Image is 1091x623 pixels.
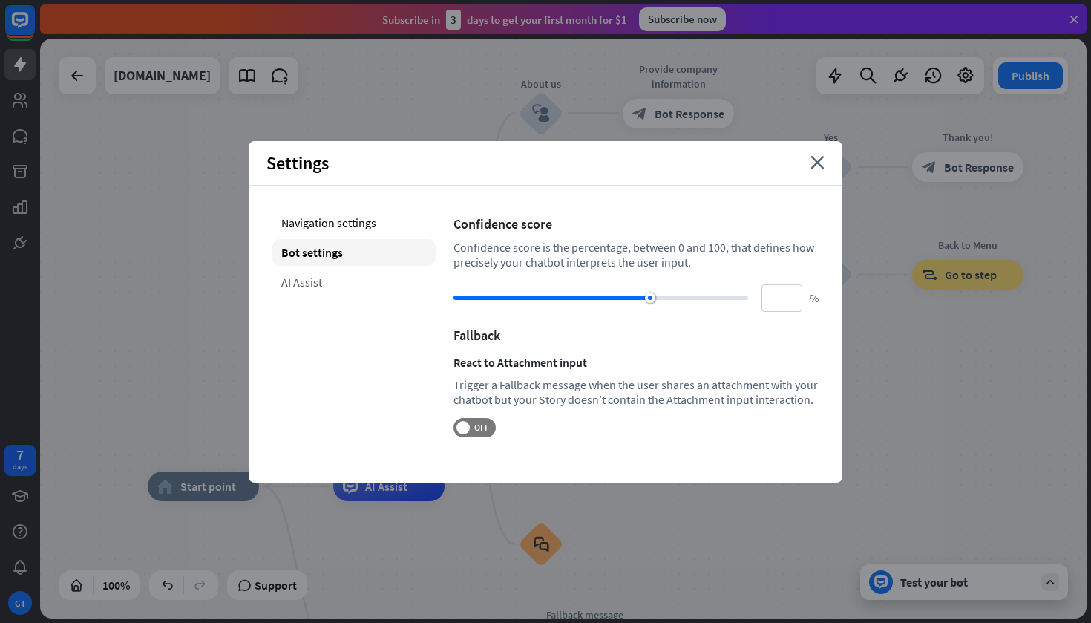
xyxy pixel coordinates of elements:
a: 7 days [4,445,36,476]
div: Trigger a Fallback message when the user shares an attachment with your chatbot but your Story do... [453,377,819,407]
div: 100% [98,573,134,597]
i: block_goto [922,267,937,282]
div: days [13,462,27,472]
div: Confidence score is the percentage, between 0 and 100, that defines how precisely your chatbot in... [453,240,819,270]
i: close [810,156,825,169]
i: block_faq [534,536,549,552]
i: block_bot_response [632,106,647,121]
div: Bot settings [272,239,436,266]
i: home_2 [157,479,173,494]
button: Open LiveChat chat widget [12,6,56,50]
span: Support [255,573,297,597]
div: About us [497,76,586,91]
div: Test your bot [900,575,1034,590]
i: block_user_input [532,105,550,123]
div: Fallback message [518,607,652,622]
div: Confidence score [453,215,819,232]
span: OFF [470,422,493,434]
div: React to Attachment input [453,355,819,370]
div: GT [8,591,32,615]
div: Provide company information [612,62,745,91]
span: AI Assist [365,479,407,494]
div: Navigation settings [272,209,436,236]
span: Bot Response [944,160,1014,174]
div: Yes [786,130,875,145]
span: Settings [266,151,329,174]
div: 7 [16,449,24,462]
i: block_bot_response [922,160,937,174]
div: 3 [446,10,461,30]
div: Thank you! [901,130,1035,145]
div: Back to Menu [901,238,1035,252]
div: Subscribe now [639,7,726,31]
div: globaleducaretech.com [114,57,211,94]
button: Publish [998,62,1063,89]
span: Bot Response [655,106,724,121]
div: AI Assist [272,269,436,296]
div: Subscribe in days to get your first month for $1 [382,10,627,30]
div: Fallback [453,327,819,344]
span: Go to step [945,267,997,282]
span: % [810,291,819,305]
span: Start point [180,479,236,494]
